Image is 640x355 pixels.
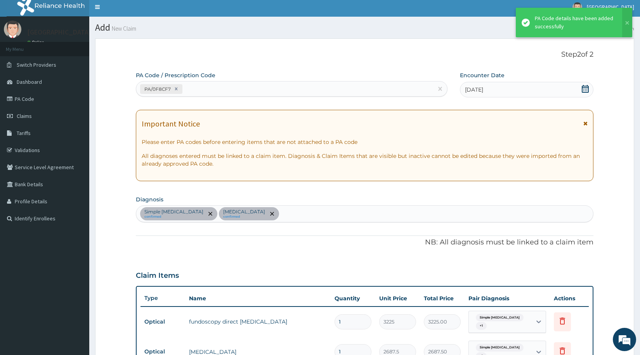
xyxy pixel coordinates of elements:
p: [MEDICAL_DATA] [223,209,265,215]
span: Switch Providers [17,61,56,68]
span: Dashboard [17,78,42,85]
div: PA/0F8CF7 [142,85,172,94]
th: Type [140,291,185,305]
div: Minimize live chat window [127,4,146,23]
p: All diagnoses entered must be linked to a claim item. Diagnosis & Claim Items that are visible bu... [142,152,588,168]
div: PA Code details have been added successfully [535,14,615,31]
h1: Important Notice [142,119,200,128]
small: confirmed [223,215,265,219]
textarea: Type your message and hit 'Enter' [4,212,148,239]
span: Claims [17,113,32,119]
p: NB: All diagnosis must be linked to a claim item [136,237,593,248]
p: Simple [MEDICAL_DATA] [144,209,203,215]
p: [GEOGRAPHIC_DATA] [27,29,91,36]
span: Simple [MEDICAL_DATA] [476,314,524,322]
h1: Add [95,23,634,33]
small: New Claim [110,26,136,31]
small: confirmed [144,215,203,219]
span: [DATE] [465,86,483,94]
div: Chat with us now [40,43,130,54]
th: Actions [550,291,589,306]
h3: Claim Items [136,272,179,280]
span: remove selection option [269,210,276,217]
span: remove selection option [207,210,214,217]
th: Pair Diagnosis [465,291,550,306]
p: Please enter PA codes before entering items that are not attached to a PA code [142,138,588,146]
td: fundoscopy direct [MEDICAL_DATA] [185,314,331,329]
th: Unit Price [375,291,420,306]
img: User Image [4,21,21,38]
a: Online [27,40,46,45]
p: Step 2 of 2 [136,50,593,59]
td: Optical [140,315,185,329]
label: PA Code / Prescription Code [136,71,215,79]
span: Tariffs [17,130,31,137]
span: + 1 [476,322,487,330]
img: User Image [572,2,582,12]
label: Encounter Date [460,71,505,79]
img: d_794563401_company_1708531726252_794563401 [14,39,31,58]
th: Total Price [420,291,465,306]
span: We're online! [45,98,107,176]
th: Name [185,291,331,306]
th: Quantity [331,291,375,306]
label: Diagnosis [136,196,163,203]
span: Simple [MEDICAL_DATA] [476,344,524,352]
span: [GEOGRAPHIC_DATA] [587,3,634,10]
